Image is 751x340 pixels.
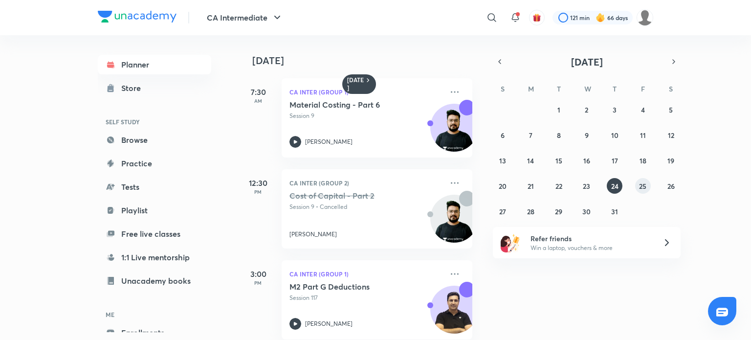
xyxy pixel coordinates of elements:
a: Free live classes [98,224,211,244]
button: July 5, 2025 [663,102,679,117]
h5: M2 Part G Deductions [289,282,411,292]
abbr: July 19, 2025 [667,156,674,165]
abbr: July 11, 2025 [640,131,646,140]
abbr: July 26, 2025 [667,181,675,191]
p: CA Inter (Group 1) [289,86,443,98]
span: [DATE] [571,55,603,68]
img: Avatar [431,109,478,156]
h5: 3:00 [239,268,278,280]
h5: Cost of Capital - Part 2 [289,191,411,201]
a: Company Logo [98,11,177,25]
button: July 29, 2025 [551,204,567,219]
button: July 6, 2025 [495,127,510,143]
button: July 21, 2025 [523,178,538,194]
abbr: July 9, 2025 [585,131,589,140]
a: Playlist [98,201,211,220]
abbr: July 7, 2025 [529,131,532,140]
h6: Refer friends [530,233,651,244]
button: July 4, 2025 [635,102,651,117]
h6: SELF STUDY [98,113,211,130]
p: [PERSON_NAME] [305,319,353,328]
a: Store [98,78,211,98]
abbr: July 23, 2025 [583,181,590,191]
p: Session 9 • Cancelled [289,203,443,211]
abbr: July 10, 2025 [611,131,618,140]
p: AM [239,98,278,104]
abbr: Monday [528,84,534,93]
abbr: July 28, 2025 [527,207,534,216]
button: July 8, 2025 [551,127,567,143]
abbr: July 18, 2025 [640,156,646,165]
button: July 7, 2025 [523,127,538,143]
button: July 20, 2025 [495,178,510,194]
a: Browse [98,130,211,150]
a: Planner [98,55,211,74]
button: [DATE] [507,55,667,68]
abbr: July 17, 2025 [612,156,618,165]
abbr: Wednesday [584,84,591,93]
abbr: July 5, 2025 [669,105,673,114]
h5: 7:30 [239,86,278,98]
img: avatar [532,13,541,22]
button: July 19, 2025 [663,153,679,168]
a: Tests [98,177,211,197]
abbr: July 13, 2025 [499,156,506,165]
p: CA Inter (Group 2) [289,177,443,189]
button: July 26, 2025 [663,178,679,194]
p: PM [239,280,278,286]
button: July 2, 2025 [579,102,595,117]
button: July 12, 2025 [663,127,679,143]
abbr: July 29, 2025 [555,207,562,216]
abbr: Friday [641,84,645,93]
abbr: July 25, 2025 [639,181,646,191]
div: Store [121,82,147,94]
p: CA Inter (Group 1) [289,268,443,280]
h5: 12:30 [239,177,278,189]
button: July 3, 2025 [607,102,622,117]
button: July 10, 2025 [607,127,622,143]
abbr: July 2, 2025 [585,105,588,114]
abbr: July 1, 2025 [557,105,560,114]
img: Company Logo [98,11,177,23]
abbr: July 22, 2025 [555,181,562,191]
button: July 14, 2025 [523,153,538,168]
button: July 23, 2025 [579,178,595,194]
abbr: Thursday [613,84,617,93]
h5: Material Costing - Part 6 [289,100,411,110]
abbr: Sunday [501,84,505,93]
abbr: Saturday [669,84,673,93]
button: July 25, 2025 [635,178,651,194]
abbr: July 31, 2025 [611,207,618,216]
abbr: July 24, 2025 [611,181,618,191]
img: Avatar [431,200,478,247]
button: July 31, 2025 [607,204,622,219]
button: July 22, 2025 [551,178,567,194]
img: streak [596,13,605,23]
button: CA Intermediate [201,8,289,27]
abbr: July 14, 2025 [527,156,534,165]
button: July 18, 2025 [635,153,651,168]
p: Session 9 [289,112,443,120]
button: July 24, 2025 [607,178,622,194]
abbr: July 4, 2025 [641,105,645,114]
button: July 11, 2025 [635,127,651,143]
button: July 30, 2025 [579,204,595,219]
p: Session 117 [289,294,443,302]
abbr: July 27, 2025 [499,207,506,216]
h4: [DATE] [252,55,482,67]
h6: ME [98,306,211,323]
p: [PERSON_NAME] [289,230,337,239]
img: referral [501,233,520,252]
button: July 28, 2025 [523,204,538,219]
abbr: July 15, 2025 [555,156,562,165]
abbr: July 21, 2025 [528,181,534,191]
button: July 1, 2025 [551,102,567,117]
button: July 13, 2025 [495,153,510,168]
abbr: July 3, 2025 [613,105,617,114]
a: Unacademy books [98,271,211,291]
abbr: July 8, 2025 [557,131,561,140]
abbr: July 12, 2025 [668,131,674,140]
p: Win a laptop, vouchers & more [530,244,651,252]
h6: [DATE] [347,76,364,92]
abbr: Tuesday [557,84,561,93]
